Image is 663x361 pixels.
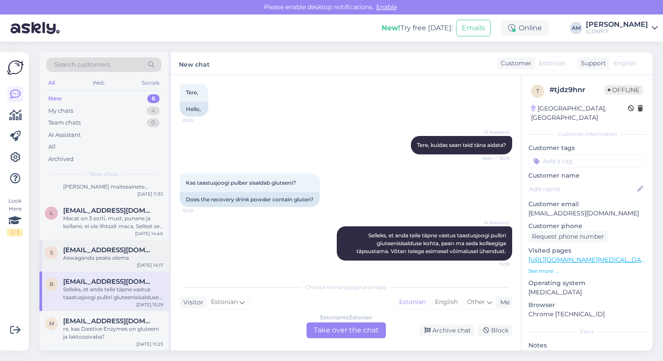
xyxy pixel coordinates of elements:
[137,262,163,268] div: [DATE] 14:17
[501,20,549,36] div: Online
[7,197,23,236] div: Look Here
[186,89,198,96] span: Tere,
[91,77,106,89] div: Web
[54,60,110,69] span: Search customers
[419,325,474,336] div: Archive chat
[381,24,400,32] b: New!
[48,107,73,115] div: My chats
[140,77,161,89] div: Socials
[528,267,645,275] p: See more ...
[49,320,54,327] span: m
[180,298,203,307] div: Visitor
[374,3,399,11] span: Enable
[182,117,215,124] span: 15:28
[497,298,510,307] div: Me
[90,170,118,178] span: New chats
[528,300,645,310] p: Browser
[320,314,372,322] div: Estonian to Estonian
[536,88,539,94] span: t
[211,297,238,307] span: Estonian
[50,281,53,287] span: b
[529,184,635,194] input: Add name
[528,246,645,255] p: Visited pages
[147,94,160,103] div: 6
[186,179,296,186] span: Kas taastusjoogi pulber sisaldab gluteeni?
[477,219,510,226] span: AI Assistant
[48,131,81,139] div: AI Assistant
[528,279,645,288] p: Operating system
[586,28,648,35] div: ICONFIT
[477,129,510,136] span: AI Assistant
[182,207,215,214] span: 15:29
[528,154,645,168] input: Add a tag
[180,102,208,117] div: Hello,
[7,59,24,76] img: Askly Logo
[430,296,462,309] div: English
[63,254,163,262] div: Aswaganda peaks olema
[63,325,163,341] div: re, kas Diestive Enzymes on gluteeni ja laktoosivaba?
[477,155,510,161] span: Seen ✓ 15:28
[136,301,163,308] div: [DATE] 15:29
[528,171,645,180] p: Customer name
[570,22,582,34] div: AM
[137,191,163,197] div: [DATE] 11:33
[613,59,636,68] span: English
[549,85,604,95] div: # tjdz9hnr
[147,118,160,127] div: 0
[50,249,53,256] span: S
[48,118,81,127] div: Team chats
[528,231,608,243] div: Request phone number
[528,209,645,218] p: [EMAIL_ADDRESS][DOMAIN_NAME]
[528,288,645,297] p: [MEDICAL_DATA]
[539,59,566,68] span: Estonian
[531,104,628,122] div: [GEOGRAPHIC_DATA], [GEOGRAPHIC_DATA]
[586,21,648,28] div: [PERSON_NAME]
[528,143,645,153] p: Customer tags
[63,317,154,325] span: merikeraudmae@gmail.com
[180,283,512,291] div: Choose the language and reply
[528,341,645,350] p: Notes
[381,23,453,33] div: Try free [DATE]:
[307,322,386,338] div: Take over the chat
[478,325,512,336] div: Block
[456,20,491,36] button: Emails
[63,278,154,286] span: birgit.paal@gmail.com
[467,298,485,306] span: Other
[46,77,57,89] div: All
[497,59,531,68] div: Customer
[528,328,645,336] div: Extra
[63,207,154,214] span: lisandratalving@gmail.com
[63,246,154,254] span: Siiris1966@gmail.com
[356,232,507,254] span: Selleks, et anda teile täpne vastus taastusjoogi pulbri gluteenisisalduse kohta, pean ma seda kol...
[48,94,62,103] div: New
[135,230,163,237] div: [DATE] 14:40
[180,192,320,207] div: Does the recovery drink powder contain gluten?
[50,210,53,216] span: l
[528,310,645,319] p: Chrome [TECHNICAL_ID]
[48,155,74,164] div: Archived
[136,341,163,347] div: [DATE] 15:23
[586,21,658,35] a: [PERSON_NAME]ICONFIT
[179,57,210,69] label: New chat
[528,130,645,138] div: Customer information
[395,296,430,309] div: Estonian
[528,256,651,264] a: [URL][DOMAIN_NAME][MEDICAL_DATA]
[48,143,56,151] div: All
[417,142,506,148] span: Tere, kuidas saan teid täna aidata?
[528,200,645,209] p: Customer email
[147,107,160,115] div: 4
[7,229,23,236] div: 2 / 3
[528,222,645,231] p: Customer phone
[477,261,510,268] span: 15:29
[604,85,643,95] span: Offline
[63,286,163,301] div: Selleks, et anda teile täpne vastus taastusjoogi pulbri gluteenisisalduse kohta, pean ma seda kol...
[577,59,606,68] div: Support
[63,214,163,230] div: Macat on 3 sorti, must, punane ja kollane, ei ole lihtsalt maca. Sellest see küsimus tekkiski, ku...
